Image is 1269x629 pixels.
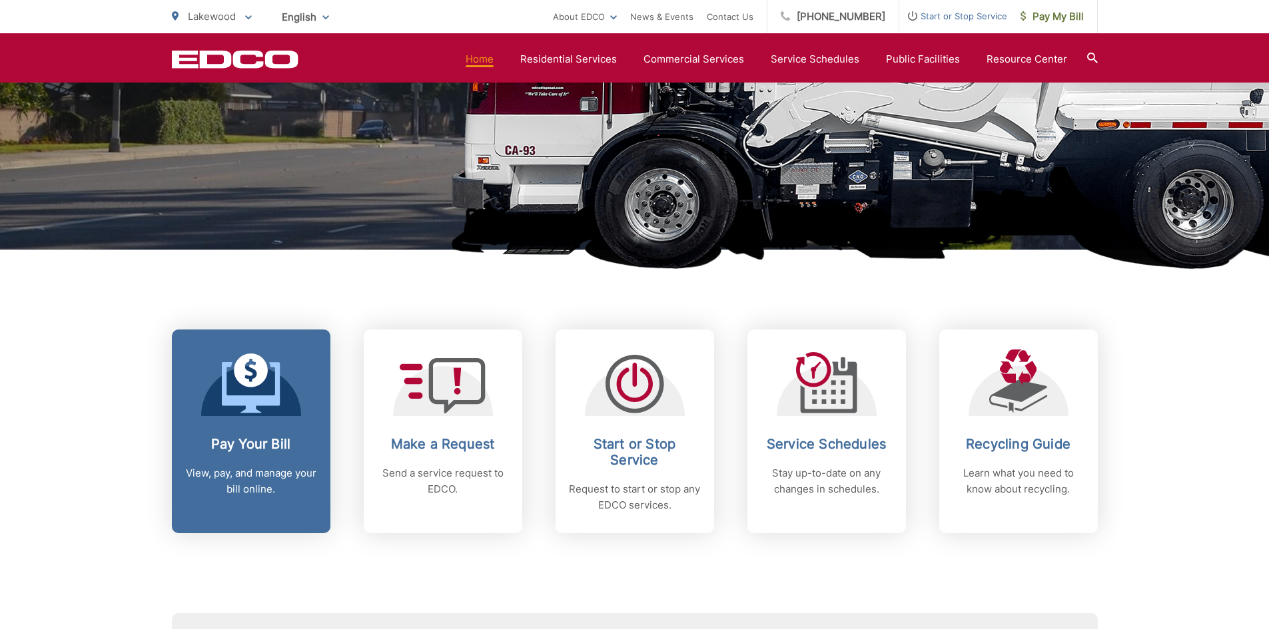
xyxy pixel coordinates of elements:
[364,329,522,533] a: Make a Request Send a service request to EDCO.
[987,51,1067,67] a: Resource Center
[761,465,893,497] p: Stay up-to-date on any changes in schedules.
[466,51,494,67] a: Home
[172,50,298,69] a: EDCD logo. Return to the homepage.
[761,436,893,452] h2: Service Schedules
[272,5,339,29] span: English
[185,465,317,497] p: View, pay, and manage your bill online.
[953,436,1084,452] h2: Recycling Guide
[569,436,701,468] h2: Start or Stop Service
[953,465,1084,497] p: Learn what you need to know about recycling.
[188,10,236,23] span: Lakewood
[886,51,960,67] a: Public Facilities
[185,436,317,452] h2: Pay Your Bill
[707,9,753,25] a: Contact Us
[377,436,509,452] h2: Make a Request
[569,481,701,513] p: Request to start or stop any EDCO services.
[939,329,1098,533] a: Recycling Guide Learn what you need to know about recycling.
[377,465,509,497] p: Send a service request to EDCO.
[747,329,906,533] a: Service Schedules Stay up-to-date on any changes in schedules.
[643,51,744,67] a: Commercial Services
[553,9,617,25] a: About EDCO
[771,51,859,67] a: Service Schedules
[172,329,330,533] a: Pay Your Bill View, pay, and manage your bill online.
[520,51,617,67] a: Residential Services
[630,9,693,25] a: News & Events
[1021,9,1084,25] span: Pay My Bill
